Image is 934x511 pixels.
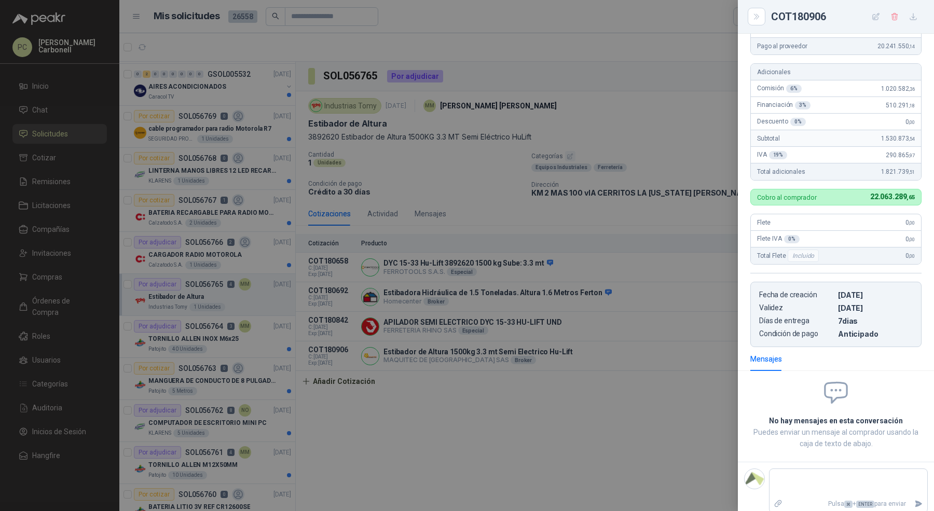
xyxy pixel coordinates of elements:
span: 1.821.739 [881,168,915,175]
span: 0 [905,219,915,226]
div: Adicionales [751,64,921,80]
div: 3 % [795,101,811,109]
span: 20.241.550 [877,43,915,50]
span: 290.865 [886,151,915,159]
span: ,00 [909,253,915,259]
p: Anticipado [838,329,913,338]
img: Company Logo [745,469,764,489]
span: 0 [905,252,915,259]
div: COT180906 [771,8,922,25]
p: 7 dias [838,316,913,325]
span: ,36 [909,86,915,92]
p: [DATE] [838,291,913,299]
span: Total Flete [757,250,821,262]
div: Total adicionales [751,163,921,180]
span: ,65 [906,194,915,201]
p: Fecha de creación [759,291,834,299]
span: Pago al proveedor [757,43,807,50]
p: Cobro al comprador [757,194,817,201]
span: Descuento [757,118,806,126]
p: Días de entrega [759,316,834,325]
span: 0 [905,236,915,243]
div: 0 % [784,235,800,243]
span: Comisión [757,85,802,93]
span: ,97 [909,153,915,158]
h2: No hay mensajes en esta conversación [750,415,922,426]
span: ,54 [909,136,915,142]
span: Flete [757,219,771,226]
p: Puedes enviar un mensaje al comprador usando la caja de texto de abajo. [750,426,922,449]
span: ,00 [909,220,915,226]
span: 510.291 [886,102,915,109]
span: Financiación [757,101,811,109]
span: Subtotal [757,135,780,142]
span: IVA [757,151,787,159]
span: 0 [905,118,915,126]
p: Condición de pago [759,329,834,338]
span: 1.530.873 [881,135,915,142]
button: Close [750,10,763,23]
span: ENTER [856,501,874,508]
div: Incluido [788,250,819,262]
span: ,14 [909,44,915,49]
span: 1.020.582 [881,85,915,92]
p: [DATE] [838,303,913,312]
span: ,51 [909,169,915,175]
span: ,00 [909,237,915,242]
div: 0 % [790,118,806,126]
p: Validez [759,303,834,312]
span: ⌘ [844,501,853,508]
span: ,00 [909,119,915,125]
span: Flete IVA [757,235,800,243]
div: 6 % [786,85,802,93]
span: ,18 [909,103,915,108]
div: Mensajes [750,353,782,365]
div: 19 % [769,151,788,159]
span: 22.063.289 [870,192,915,201]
